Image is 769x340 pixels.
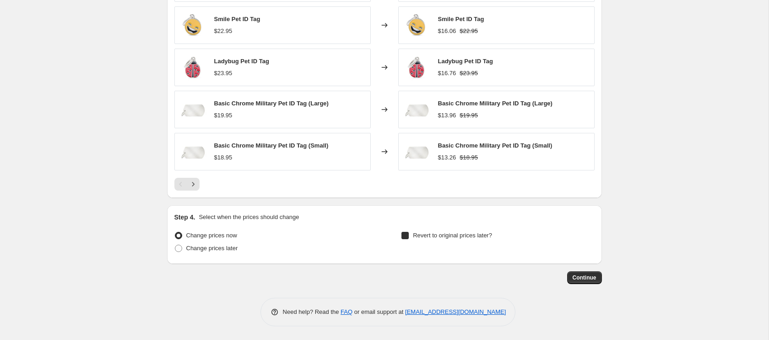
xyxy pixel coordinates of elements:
[438,16,484,22] span: Smile Pet ID Tag
[438,153,456,162] div: $13.26
[179,54,207,81] img: 761397_80x.jpg
[405,308,506,315] a: [EMAIL_ADDRESS][DOMAIN_NAME]
[214,111,233,120] div: $19.95
[214,69,233,78] div: $23.95
[214,58,269,65] span: Ladybug Pet ID Tag
[573,274,596,281] span: Continue
[214,16,260,22] span: Smile Pet ID Tag
[199,213,299,222] p: Select when the prices should change
[438,111,456,120] div: $13.96
[214,100,329,107] span: Basic Chrome Military Pet ID Tag (Large)
[214,27,233,36] div: $22.95
[460,69,478,78] strike: $23.95
[186,232,237,239] span: Change prices now
[187,178,200,191] button: Next
[403,138,431,165] img: 755266_80x.jpg
[214,142,329,149] span: Basic Chrome Military Pet ID Tag (Small)
[174,213,195,222] h2: Step 4.
[438,100,552,107] span: Basic Chrome Military Pet ID Tag (Large)
[186,245,238,252] span: Change prices later
[214,153,233,162] div: $18.95
[438,69,456,78] div: $16.76
[283,308,341,315] span: Need help? Read the
[174,178,200,191] nav: Pagination
[179,11,207,39] img: 764235_80x.jpg
[438,27,456,36] div: $16.06
[438,58,493,65] span: Ladybug Pet ID Tag
[567,271,602,284] button: Continue
[460,153,478,162] strike: $18.95
[403,54,431,81] img: 761397_80x.jpg
[460,27,478,36] strike: $22.95
[179,138,207,165] img: 755266_80x.jpg
[403,96,431,123] img: 755266_80x.jpg
[460,111,478,120] strike: $19.95
[403,11,431,39] img: 764235_80x.jpg
[352,308,405,315] span: or email support at
[438,142,552,149] span: Basic Chrome Military Pet ID Tag (Small)
[179,96,207,123] img: 755266_80x.jpg
[413,232,492,239] span: Revert to original prices later?
[341,308,352,315] a: FAQ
